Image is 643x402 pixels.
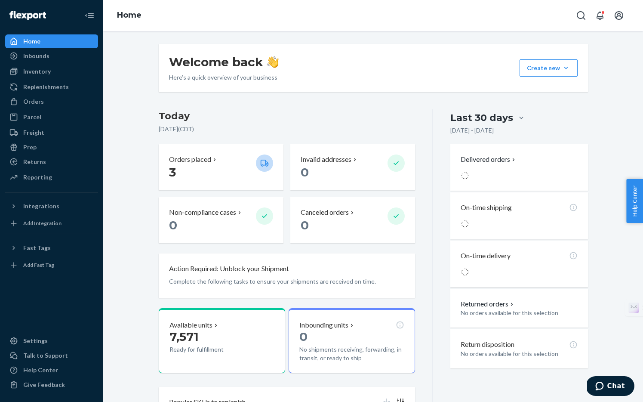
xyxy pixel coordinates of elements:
a: Home [5,34,98,48]
span: 0 [301,165,309,179]
a: Orders [5,95,98,108]
button: Help Center [626,179,643,223]
p: Invalid addresses [301,155,351,164]
button: Give Feedback [5,378,98,392]
a: Add Integration [5,216,98,230]
p: Complete the following tasks to ensure your shipments are received on time. [169,277,405,286]
a: Freight [5,126,98,139]
div: Prep [23,143,37,152]
button: Returned orders [461,299,515,309]
div: Freight [23,128,44,137]
div: Replenishments [23,83,69,91]
div: Help Center [23,366,58,374]
button: Invalid addresses 0 [290,144,415,190]
p: Canceled orders [301,207,349,217]
a: Settings [5,334,98,348]
a: Returns [5,155,98,169]
button: Talk to Support [5,349,98,362]
button: Available units7,571Ready for fulfillment [159,308,285,374]
p: On-time delivery [461,251,511,261]
img: Flexport logo [9,11,46,20]
div: Talk to Support [23,351,68,360]
img: hand-wave emoji [267,56,279,68]
button: Orders placed 3 [159,144,283,190]
div: Last 30 days [450,111,513,124]
h1: Welcome back [169,54,279,70]
div: Parcel [23,113,41,121]
div: Returns [23,158,46,166]
div: Home [23,37,40,46]
p: No orders available for this selection [461,349,577,358]
button: Inbounding units0No shipments receiving, forwarding, in transit, or ready to ship [289,308,415,374]
span: 7,571 [169,329,199,344]
button: Canceled orders 0 [290,197,415,243]
iframe: Opens a widget where you can chat to one of our agents [587,376,634,398]
p: Action Required: Unblock your Shipment [169,264,289,274]
p: Inbounding units [299,320,348,330]
div: Inventory [23,67,51,76]
div: Inbounds [23,52,49,60]
p: Non-compliance cases [169,207,236,217]
span: 0 [301,218,309,232]
a: Help Center [5,363,98,377]
div: Settings [23,337,48,345]
button: Non-compliance cases 0 [159,197,283,243]
button: Delivered orders [461,155,517,164]
span: 0 [169,218,177,232]
a: Inbounds [5,49,98,63]
button: Create new [520,59,578,77]
button: Open notifications [591,7,609,24]
p: [DATE] - [DATE] [450,126,494,135]
p: Here’s a quick overview of your business [169,73,279,82]
p: [DATE] ( CDT ) [159,125,415,133]
button: Open account menu [610,7,628,24]
p: Orders placed [169,155,211,164]
p: Ready for fulfillment [169,345,249,354]
p: Available units [169,320,212,330]
a: Replenishments [5,80,98,94]
p: No shipments receiving, forwarding, in transit, or ready to ship [299,345,404,362]
button: Fast Tags [5,241,98,255]
a: Reporting [5,170,98,184]
p: Return disposition [461,340,514,349]
a: Parcel [5,110,98,124]
button: Open Search Box [572,7,590,24]
a: Add Fast Tag [5,258,98,272]
div: Fast Tags [23,244,51,252]
div: Add Fast Tag [23,261,54,269]
h3: Today [159,109,415,123]
div: Reporting [23,173,52,182]
span: 0 [299,329,308,344]
p: On-time shipping [461,203,512,213]
div: Give Feedback [23,380,65,389]
a: Prep [5,140,98,154]
a: Inventory [5,65,98,78]
a: Home [117,10,142,20]
div: Orders [23,97,44,106]
ol: breadcrumbs [110,3,148,28]
p: No orders available for this selection [461,309,577,317]
div: Add Integration [23,220,62,227]
span: 3 [169,165,176,179]
button: Integrations [5,199,98,213]
button: Close Navigation [81,7,98,24]
div: Integrations [23,202,59,210]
